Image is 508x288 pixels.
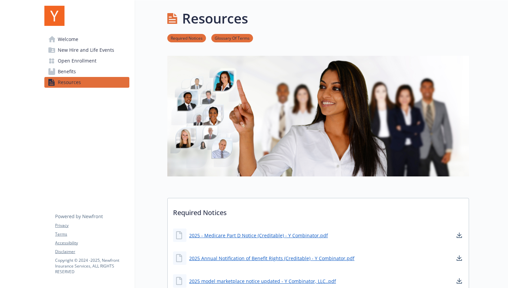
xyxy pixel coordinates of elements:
span: Open Enrollment [58,55,96,66]
a: Disclaimer [55,249,129,255]
img: resources page banner [167,56,469,176]
span: Resources [58,77,81,88]
a: Open Enrollment [44,55,129,66]
a: download document [455,277,463,285]
a: download document [455,231,463,239]
p: Required Notices [168,198,469,223]
a: Required Notices [167,35,206,41]
a: Welcome [44,34,129,45]
a: 2025 model marketplace notice updated - Y Combinator, LLC..pdf [189,278,336,285]
a: Accessibility [55,240,129,246]
a: 2025 Annual Notification of Benefit Rights (Creditable) - Y Combinator.pdf [189,255,354,262]
span: Benefits [58,66,76,77]
a: New Hire and Life Events [44,45,129,55]
h1: Resources [182,8,248,29]
a: Privacy [55,222,129,229]
a: 2025 - Medicare Part D Notice (Creditable) - Y Combinator.pdf [189,232,328,239]
a: Glossary Of Terms [211,35,253,41]
a: Terms [55,231,129,237]
a: Benefits [44,66,129,77]
span: Welcome [58,34,78,45]
p: Copyright © 2024 - 2025 , Newfront Insurance Services, ALL RIGHTS RESERVED [55,257,129,275]
span: New Hire and Life Events [58,45,114,55]
a: Resources [44,77,129,88]
a: download document [455,254,463,262]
